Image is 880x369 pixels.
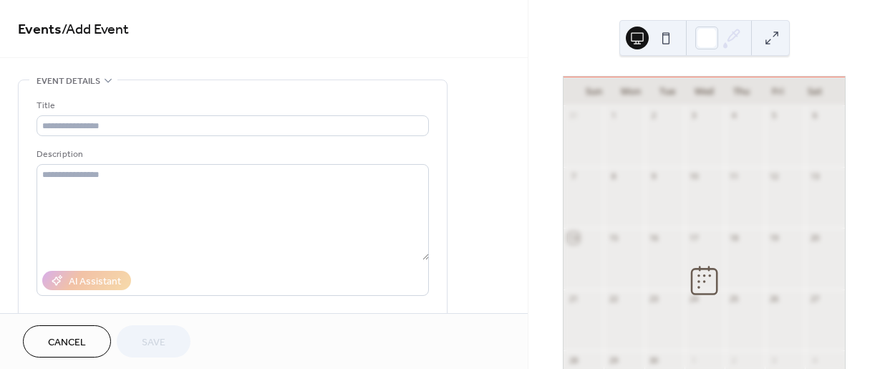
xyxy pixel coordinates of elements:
div: 16 [649,232,659,243]
div: 27 [809,294,820,305]
div: 12 [769,171,780,182]
div: 28 [568,355,579,365]
div: 19 [769,232,780,243]
div: Sun [575,77,612,106]
div: 22 [608,294,619,305]
div: 7 [568,171,579,182]
span: Cancel [48,335,86,350]
div: 2 [649,110,659,121]
div: 31 [568,110,579,121]
div: 4 [729,110,740,121]
a: Events [18,16,62,44]
div: 18 [729,232,740,243]
div: 23 [649,294,659,305]
div: Mon [612,77,649,106]
div: 13 [809,171,820,182]
div: Thu [722,77,760,106]
span: Event details [37,74,100,89]
div: 5 [769,110,780,121]
div: 1 [689,355,700,365]
div: 8 [608,171,619,182]
div: Title [37,98,426,113]
div: 21 [568,294,579,305]
div: 2 [729,355,740,365]
div: Tue [649,77,686,106]
div: 4 [809,355,820,365]
button: Cancel [23,325,111,358]
div: 1 [608,110,619,121]
div: 11 [729,171,740,182]
div: 10 [689,171,700,182]
div: Fri [760,77,797,106]
div: 24 [689,294,700,305]
div: 17 [689,232,700,243]
div: 25 [729,294,740,305]
div: Description [37,147,426,162]
div: 26 [769,294,780,305]
div: 3 [769,355,780,365]
span: / Add Event [62,16,129,44]
div: Sat [796,77,833,106]
div: 9 [649,171,659,182]
div: 6 [809,110,820,121]
div: Wed [686,77,723,106]
div: 30 [649,355,659,365]
div: 14 [568,232,579,243]
div: 29 [608,355,619,365]
div: 15 [608,232,619,243]
div: 20 [809,232,820,243]
div: 3 [689,110,700,121]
